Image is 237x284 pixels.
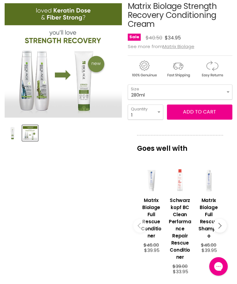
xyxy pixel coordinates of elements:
[128,2,232,29] h1: Matrix Biolage Strength Recovery Conditioning Cream
[201,242,216,248] span: $46.00
[140,192,163,242] a: View product:Matrix Biolage Full Rescue Conditioner
[140,197,163,239] h3: Matrix Biolage Full Rescue Conditioner
[4,123,123,141] div: Product thumbnails
[183,108,216,115] span: Add to cart
[128,43,194,50] span: See more from
[5,125,20,141] button: Matrix Biolage Strength Recovery Conditioning Cream
[128,34,141,41] span: Sale
[137,135,223,155] p: Goes well with
[163,43,194,50] a: Matrix Biolage
[202,247,217,253] span: $39.95
[173,268,188,275] span: $33.95
[146,34,162,41] span: $40.50
[23,126,37,140] img: Matrix Biolage Strength Recovery Conditioning Cream
[143,242,159,248] span: $46.00
[5,2,122,119] div: Matrix Biolage Strength Recovery Conditioning Cream image. Click or Scroll to Zoom.
[197,197,220,239] h3: Matrix Biolage Full Rescue Shampoo
[5,126,20,140] img: Matrix Biolage Strength Recovery Conditioning Cream
[167,105,232,119] button: Add to cart
[22,125,38,141] button: Matrix Biolage Strength Recovery Conditioning Cream
[128,105,163,120] select: Quantity
[173,263,188,270] span: $39.00
[165,34,181,41] span: $34.95
[206,255,231,278] iframe: Gorgias live chat messenger
[197,192,220,242] a: View product:Matrix Biolage Full Rescue Shampoo
[128,60,160,78] img: genuine.gif
[196,60,228,78] img: returns.gif
[162,60,194,78] img: shipping.gif
[169,192,191,264] a: View product:Schwarzkopf BC Clean Performance Repair Rescue Conditioner
[169,197,191,261] h3: Schwarzkopf BC Clean Performance Repair Rescue Conditioner
[144,247,160,253] span: $39.95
